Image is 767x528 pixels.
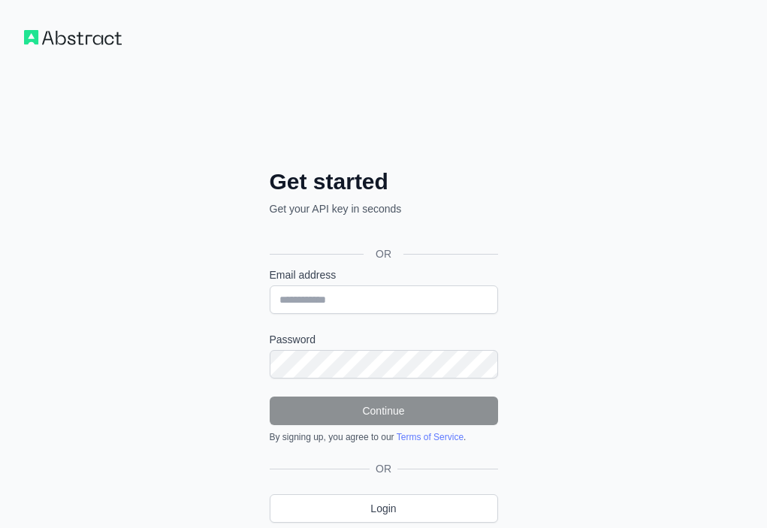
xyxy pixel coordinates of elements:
[24,30,122,45] img: Workflow
[270,168,498,195] h2: Get started
[364,246,403,261] span: OR
[370,461,397,476] span: OR
[397,432,464,442] a: Terms of Service
[270,431,498,443] div: By signing up, you agree to our .
[270,267,498,282] label: Email address
[270,397,498,425] button: Continue
[270,332,498,347] label: Password
[270,201,498,216] p: Get your API key in seconds
[270,494,498,523] a: Login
